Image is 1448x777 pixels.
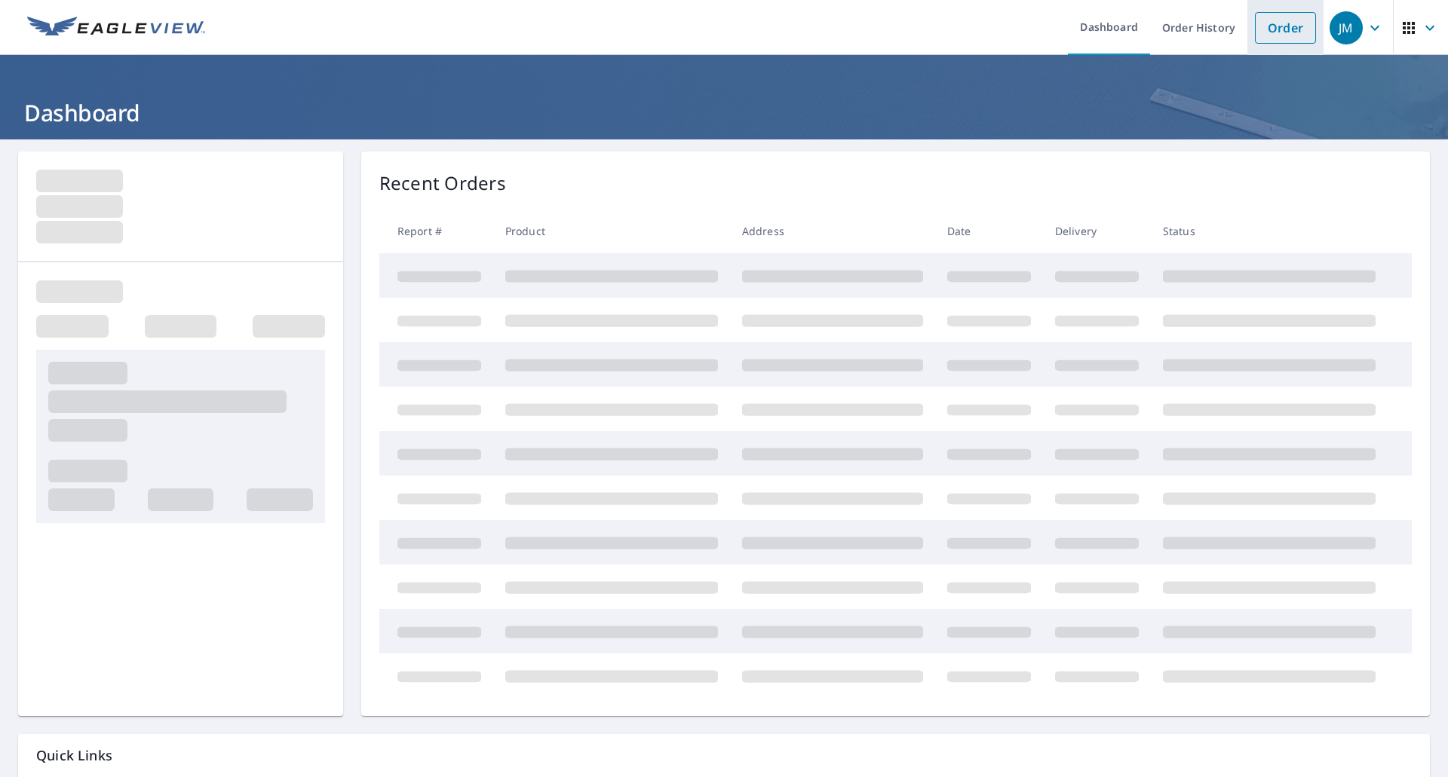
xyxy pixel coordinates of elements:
th: Date [935,209,1043,253]
p: Recent Orders [379,170,506,197]
img: EV Logo [27,17,205,39]
h1: Dashboard [18,97,1430,128]
th: Report # [379,209,493,253]
th: Status [1151,209,1388,253]
p: Quick Links [36,746,1412,765]
div: JM [1330,11,1363,44]
th: Delivery [1043,209,1151,253]
a: Order [1255,12,1316,44]
th: Address [730,209,935,253]
th: Product [493,209,730,253]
